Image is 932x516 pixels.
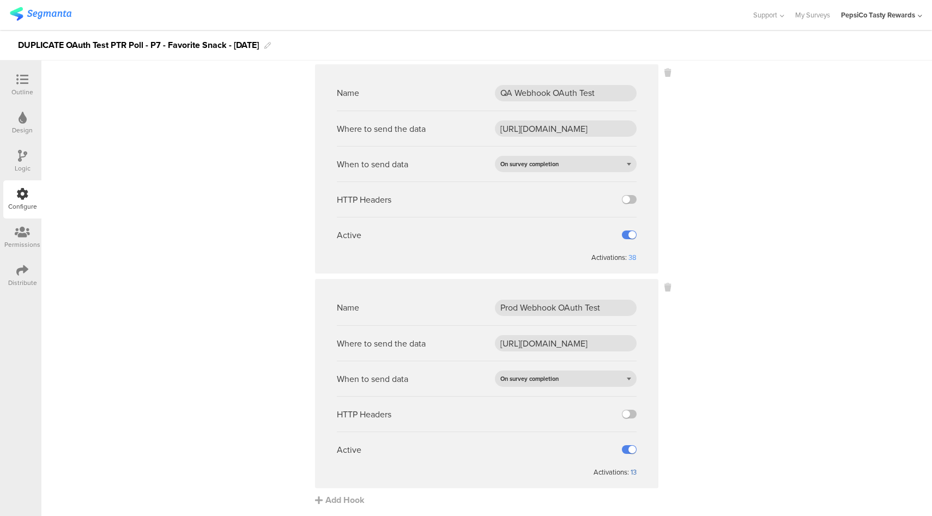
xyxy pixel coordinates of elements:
[337,444,361,456] div: Active
[495,335,637,351] input: URL - http(s)://...
[11,87,33,97] div: Outline
[337,301,359,314] div: Name
[315,494,664,506] div: Add Hook
[18,37,259,54] div: DUPLICATE OAuth Test PTR Poll - P7 - Favorite Snack - [DATE]
[8,202,37,211] div: Configure
[495,85,637,101] input: Hook Name
[337,123,426,135] div: Where to send the data
[8,278,37,288] div: Distribute
[841,10,915,20] div: PepsiCo Tasty Rewards
[337,158,408,171] div: When to send data
[500,374,559,383] span: On survey completion
[12,125,33,135] div: Design
[4,240,40,250] div: Permissions
[753,10,777,20] span: Support
[337,229,361,241] div: Active
[495,120,637,137] input: URL - http(s)://...
[628,252,637,263] div: 38
[337,373,408,385] div: When to send data
[590,252,628,263] div: Activations:
[337,87,359,99] div: Name
[10,7,71,21] img: segmanta logo
[500,160,559,168] span: On survey completion
[337,408,391,421] div: HTTP Headers
[337,337,426,350] div: Where to send the data
[592,467,631,477] div: Activations:
[337,193,391,206] div: HTTP Headers
[495,300,637,316] input: Hook Name
[15,163,31,173] div: Logic
[631,467,637,477] div: 13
